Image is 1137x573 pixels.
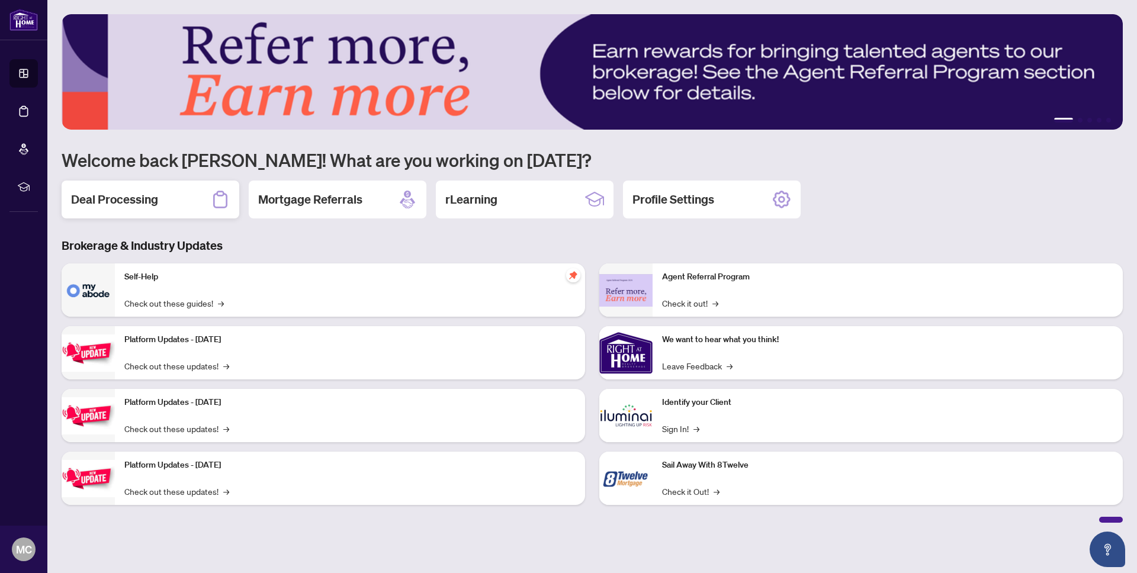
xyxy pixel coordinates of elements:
[258,191,362,208] h2: Mortgage Referrals
[223,422,229,435] span: →
[223,485,229,498] span: →
[62,460,115,497] img: Platform Updates - June 23, 2025
[124,297,224,310] a: Check out these guides!→
[712,297,718,310] span: →
[662,359,733,372] a: Leave Feedback→
[71,191,158,208] h2: Deal Processing
[62,263,115,317] img: Self-Help
[662,333,1113,346] p: We want to hear what you think!
[599,389,653,442] img: Identify your Client
[62,397,115,434] img: Platform Updates - July 8, 2025
[632,191,714,208] h2: Profile Settings
[599,274,653,307] img: Agent Referral Program
[62,149,1123,171] h1: Welcome back [PERSON_NAME]! What are you working on [DATE]?
[124,459,576,472] p: Platform Updates - [DATE]
[1097,118,1101,123] button: 4
[124,271,576,284] p: Self-Help
[445,191,497,208] h2: rLearning
[1090,532,1125,567] button: Open asap
[1054,118,1073,123] button: 1
[62,237,1123,254] h3: Brokerage & Industry Updates
[1078,118,1083,123] button: 2
[218,297,224,310] span: →
[62,334,115,372] img: Platform Updates - July 21, 2025
[599,452,653,505] img: Sail Away With 8Twelve
[1106,118,1111,123] button: 5
[714,485,720,498] span: →
[9,9,38,31] img: logo
[662,396,1113,409] p: Identify your Client
[599,326,653,379] img: We want to hear what you think!
[662,422,699,435] a: Sign In!→
[124,396,576,409] p: Platform Updates - [DATE]
[124,333,576,346] p: Platform Updates - [DATE]
[223,359,229,372] span: →
[727,359,733,372] span: →
[662,297,718,310] a: Check it out!→
[566,268,580,282] span: pushpin
[662,271,1113,284] p: Agent Referral Program
[1087,118,1092,123] button: 3
[124,485,229,498] a: Check out these updates!→
[16,541,32,558] span: MC
[62,14,1123,130] img: Slide 0
[662,485,720,498] a: Check it Out!→
[124,422,229,435] a: Check out these updates!→
[662,459,1113,472] p: Sail Away With 8Twelve
[693,422,699,435] span: →
[124,359,229,372] a: Check out these updates!→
